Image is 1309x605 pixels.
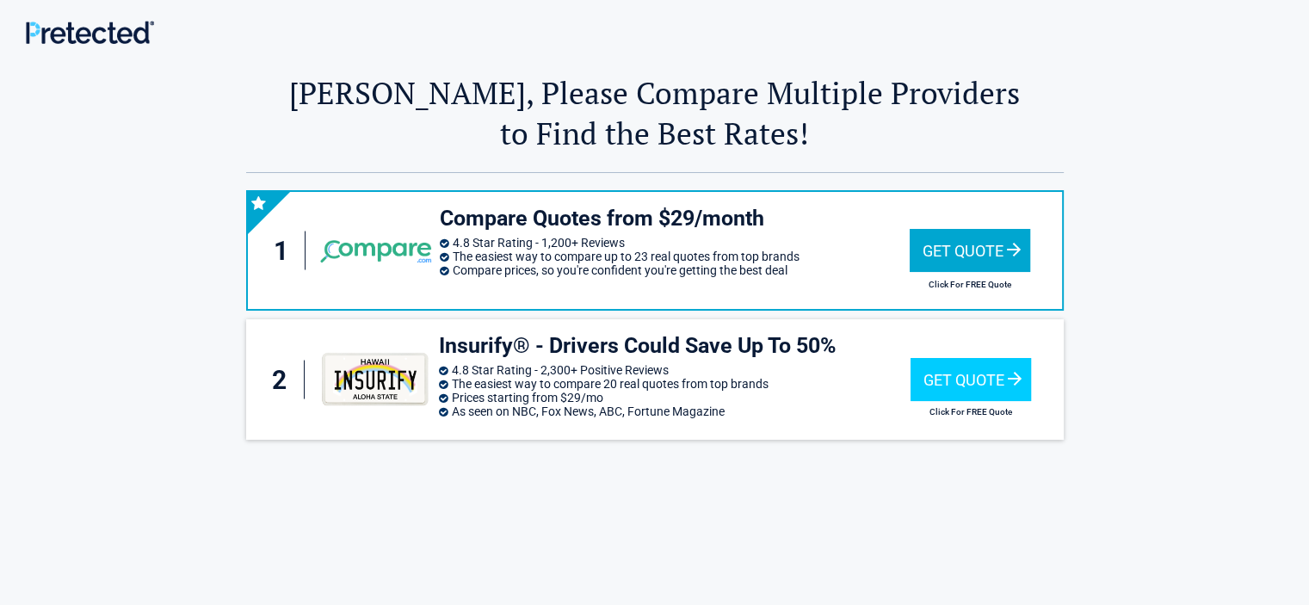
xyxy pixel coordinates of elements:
[911,358,1031,401] div: Get Quote
[320,238,430,263] img: compare's logo
[439,332,911,361] h3: Insurify® - Drivers Could Save Up To 50%
[439,377,911,391] li: The easiest way to compare 20 real quotes from top brands
[319,353,430,406] img: insurify's logo
[440,250,910,263] li: The easiest way to compare up to 23 real quotes from top brands
[910,229,1030,272] div: Get Quote
[911,407,1031,417] h2: Click For FREE Quote
[439,363,911,377] li: 4.8 Star Rating - 2,300+ Positive Reviews
[26,21,154,44] img: Main Logo
[440,236,910,250] li: 4.8 Star Rating - 1,200+ Reviews
[263,361,305,399] div: 2
[439,391,911,404] li: Prices starting from $29/mo
[246,72,1064,153] h2: [PERSON_NAME], Please Compare Multiple Providers to Find the Best Rates!
[439,404,911,418] li: As seen on NBC, Fox News, ABC, Fortune Magazine
[440,205,910,233] h3: Compare Quotes from $29/month
[265,232,306,270] div: 1
[910,280,1030,289] h2: Click For FREE Quote
[440,263,910,277] li: Compare prices, so you're confident you're getting the best deal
